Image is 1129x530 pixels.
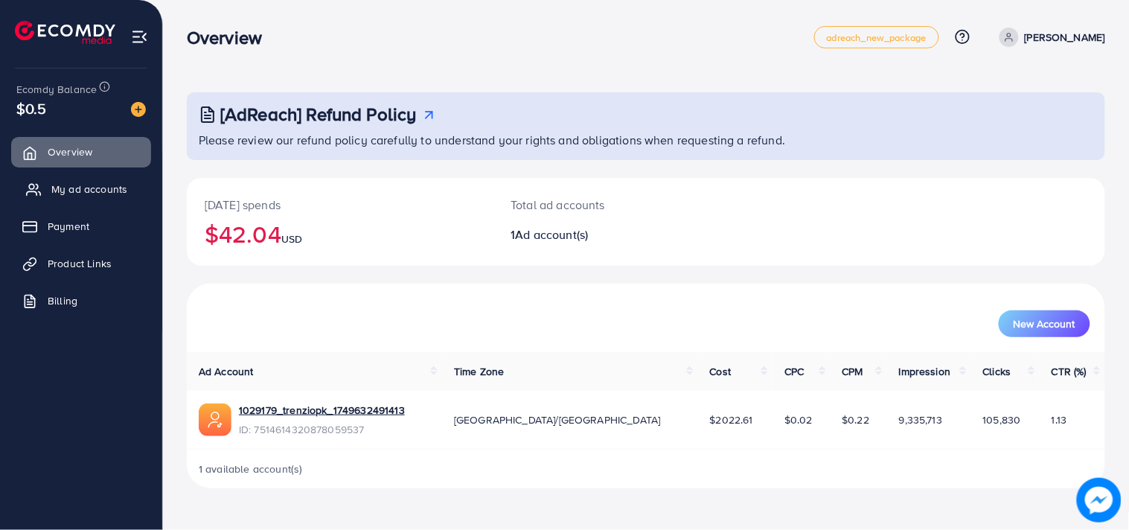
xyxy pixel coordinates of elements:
[239,422,405,437] span: ID: 7514614320878059537
[48,219,89,234] span: Payment
[784,412,813,427] span: $0.02
[784,364,804,379] span: CPC
[220,103,417,125] h3: [AdReach] Refund Policy
[842,364,863,379] span: CPM
[983,364,1011,379] span: Clicks
[1052,364,1087,379] span: CTR (%)
[899,412,942,427] span: 9,335,713
[199,462,303,476] span: 1 available account(s)
[994,28,1105,47] a: [PERSON_NAME]
[710,364,732,379] span: Cost
[511,228,705,242] h2: 1
[710,412,753,427] span: $2022.61
[187,27,274,48] h3: Overview
[511,196,705,214] p: Total ad accounts
[983,412,1021,427] span: 105,830
[11,174,151,204] a: My ad accounts
[1014,319,1075,329] span: New Account
[11,286,151,316] a: Billing
[48,293,77,308] span: Billing
[11,211,151,241] a: Payment
[1077,478,1122,523] img: image
[516,226,589,243] span: Ad account(s)
[51,182,127,197] span: My ad accounts
[281,232,302,246] span: USD
[131,102,146,117] img: image
[899,364,951,379] span: Impression
[48,144,92,159] span: Overview
[16,98,47,119] span: $0.5
[1052,412,1067,427] span: 1.13
[842,412,870,427] span: $0.22
[131,28,148,45] img: menu
[205,196,475,214] p: [DATE] spends
[814,26,939,48] a: adreach_new_package
[11,249,151,278] a: Product Links
[454,412,661,427] span: [GEOGRAPHIC_DATA]/[GEOGRAPHIC_DATA]
[454,364,504,379] span: Time Zone
[999,310,1090,337] button: New Account
[199,403,231,436] img: ic-ads-acc.e4c84228.svg
[48,256,112,271] span: Product Links
[1025,28,1105,46] p: [PERSON_NAME]
[239,403,405,418] a: 1029179_trenziopk_1749632491413
[11,137,151,167] a: Overview
[199,364,254,379] span: Ad Account
[827,33,927,42] span: adreach_new_package
[15,21,115,44] img: logo
[16,82,97,97] span: Ecomdy Balance
[205,220,475,248] h2: $42.04
[199,131,1096,149] p: Please review our refund policy carefully to understand your rights and obligations when requesti...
